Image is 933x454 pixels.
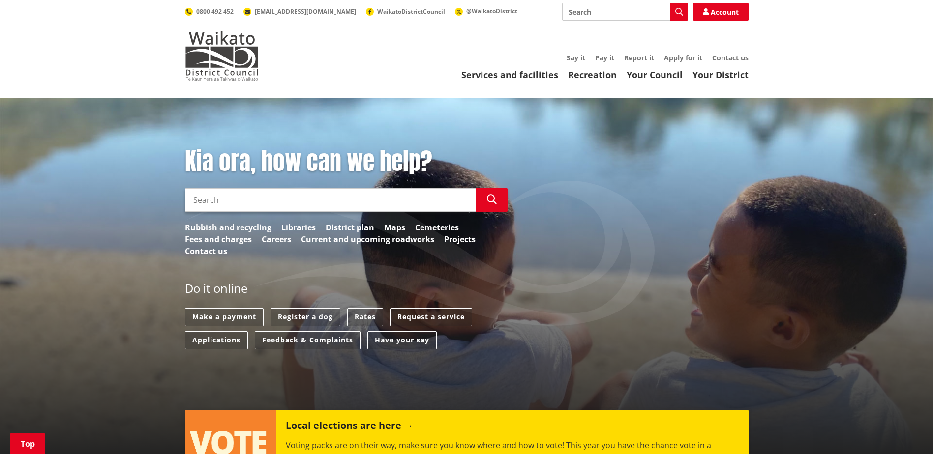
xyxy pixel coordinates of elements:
[415,222,459,233] a: Cemeteries
[567,53,585,62] a: Say it
[286,420,413,434] h2: Local elections are here
[568,69,617,81] a: Recreation
[384,222,405,233] a: Maps
[185,233,252,245] a: Fees and charges
[377,7,445,16] span: WaikatoDistrictCouncil
[627,69,683,81] a: Your Council
[455,7,517,15] a: @WaikatoDistrict
[185,245,227,257] a: Contact us
[466,7,517,15] span: @WaikatoDistrict
[255,331,361,349] a: Feedback & Complaints
[10,433,45,454] a: Top
[562,3,688,21] input: Search input
[281,222,316,233] a: Libraries
[366,7,445,16] a: WaikatoDistrictCouncil
[326,222,374,233] a: District plan
[664,53,702,62] a: Apply for it
[444,233,476,245] a: Projects
[271,308,340,326] a: Register a dog
[262,233,291,245] a: Careers
[185,282,247,299] h2: Do it online
[185,188,476,212] input: Search input
[185,31,259,81] img: Waikato District Council - Te Kaunihera aa Takiwaa o Waikato
[185,308,264,326] a: Make a payment
[347,308,383,326] a: Rates
[255,7,356,16] span: [EMAIL_ADDRESS][DOMAIN_NAME]
[185,222,271,233] a: Rubbish and recycling
[367,331,437,349] a: Have your say
[712,53,749,62] a: Contact us
[185,331,248,349] a: Applications
[301,233,434,245] a: Current and upcoming roadworks
[693,3,749,21] a: Account
[185,7,234,16] a: 0800 492 452
[243,7,356,16] a: [EMAIL_ADDRESS][DOMAIN_NAME]
[390,308,472,326] a: Request a service
[624,53,654,62] a: Report it
[595,53,614,62] a: Pay it
[692,69,749,81] a: Your District
[196,7,234,16] span: 0800 492 452
[185,147,508,176] h1: Kia ora, how can we help?
[461,69,558,81] a: Services and facilities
